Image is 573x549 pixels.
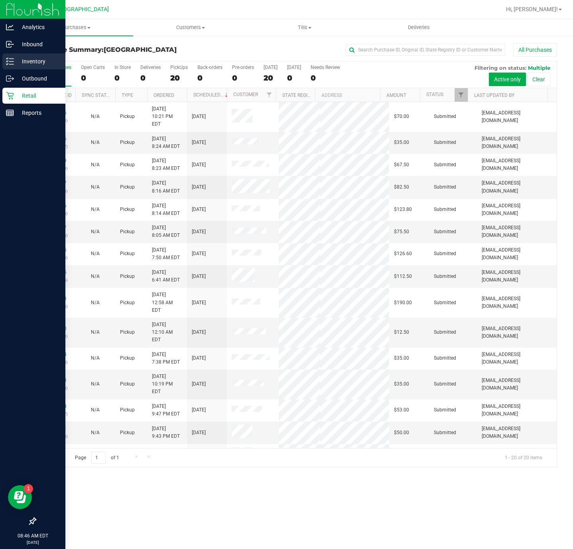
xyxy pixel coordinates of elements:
[120,228,135,236] span: Pickup
[19,19,133,36] a: Purchases
[154,92,174,98] a: Ordered
[482,295,552,310] span: [EMAIL_ADDRESS][DOMAIN_NAME]
[82,92,112,98] a: Sync Status
[114,65,131,70] div: In Store
[528,65,550,71] span: Multiple
[14,22,62,32] p: Analytics
[81,65,105,70] div: Open Carts
[120,429,135,437] span: Pickup
[482,109,552,124] span: [EMAIL_ADDRESS][DOMAIN_NAME]
[6,92,14,100] inline-svg: Retail
[192,273,206,280] span: [DATE]
[197,65,223,70] div: Back-orders
[482,246,552,262] span: [EMAIL_ADDRESS][DOMAIN_NAME]
[394,206,412,213] span: $123.80
[120,250,135,258] span: Pickup
[498,452,549,464] span: 1 - 20 of 20 items
[114,73,131,83] div: 0
[394,273,412,280] span: $112.50
[192,183,206,191] span: [DATE]
[311,73,340,83] div: 0
[287,73,301,83] div: 0
[140,65,161,70] div: Deliveries
[482,377,552,392] span: [EMAIL_ADDRESS][DOMAIN_NAME]
[170,65,188,70] div: PickUps
[91,229,100,234] span: Not Applicable
[394,183,409,191] span: $82.50
[170,73,188,83] div: 20
[120,273,135,280] span: Pickup
[134,24,247,31] span: Customers
[264,65,278,70] div: [DATE]
[193,92,230,98] a: Scheduled
[394,228,409,236] span: $75.50
[394,354,409,362] span: $35.00
[4,539,62,545] p: [DATE]
[54,6,109,13] span: [GEOGRAPHIC_DATA]
[91,228,100,236] button: N/A
[6,109,14,117] inline-svg: Reports
[527,73,550,86] button: Clear
[482,135,552,150] span: [EMAIL_ADDRESS][DOMAIN_NAME]
[14,91,62,100] p: Retail
[152,321,182,344] span: [DATE] 12:10 AM EDT
[19,24,133,31] span: Purchases
[233,92,258,97] a: Customer
[91,430,100,435] span: Not Applicable
[120,380,135,388] span: Pickup
[394,139,409,146] span: $35.00
[482,351,552,366] span: [EMAIL_ADDRESS][DOMAIN_NAME]
[152,351,180,366] span: [DATE] 7:38 PM EDT
[513,43,557,57] button: All Purchases
[397,24,441,31] span: Deliveries
[434,139,456,146] span: Submitted
[152,105,182,128] span: [DATE] 10:21 PM EDT
[120,329,135,336] span: Pickup
[120,161,135,169] span: Pickup
[91,329,100,336] button: N/A
[91,250,100,258] button: N/A
[122,92,133,98] a: Type
[232,65,254,70] div: Pre-orders
[394,406,409,414] span: $53.00
[91,452,106,464] input: 1
[426,92,443,97] a: Status
[91,206,100,213] button: N/A
[91,114,100,119] span: Not Applicable
[248,24,361,31] span: Tills
[362,19,476,36] a: Deliveries
[140,73,161,83] div: 0
[192,250,206,258] span: [DATE]
[192,406,206,414] span: [DATE]
[120,354,135,362] span: Pickup
[506,6,558,12] span: Hi, [PERSON_NAME]!
[192,161,206,169] span: [DATE]
[434,429,456,437] span: Submitted
[6,57,14,65] inline-svg: Inventory
[482,224,552,239] span: [EMAIL_ADDRESS][DOMAIN_NAME]
[91,274,100,279] span: Not Applicable
[455,88,468,102] a: Filter
[434,206,456,213] span: Submitted
[68,452,126,464] span: Page of 1
[248,19,362,36] a: Tills
[6,75,14,83] inline-svg: Outbound
[91,251,100,256] span: Not Applicable
[120,406,135,414] span: Pickup
[434,250,456,258] span: Submitted
[475,65,526,71] span: Filtering on status:
[91,299,100,307] button: N/A
[192,139,206,146] span: [DATE]
[394,429,409,437] span: $50.00
[91,161,100,169] button: N/A
[197,73,223,83] div: 0
[152,202,180,217] span: [DATE] 8:14 AM EDT
[434,299,456,307] span: Submitted
[152,157,180,172] span: [DATE] 8:23 AM EDT
[152,425,180,440] span: [DATE] 9:43 PM EDT
[192,354,206,362] span: [DATE]
[91,429,100,437] button: N/A
[4,532,62,539] p: 08:46 AM EDT
[434,273,456,280] span: Submitted
[434,113,456,120] span: Submitted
